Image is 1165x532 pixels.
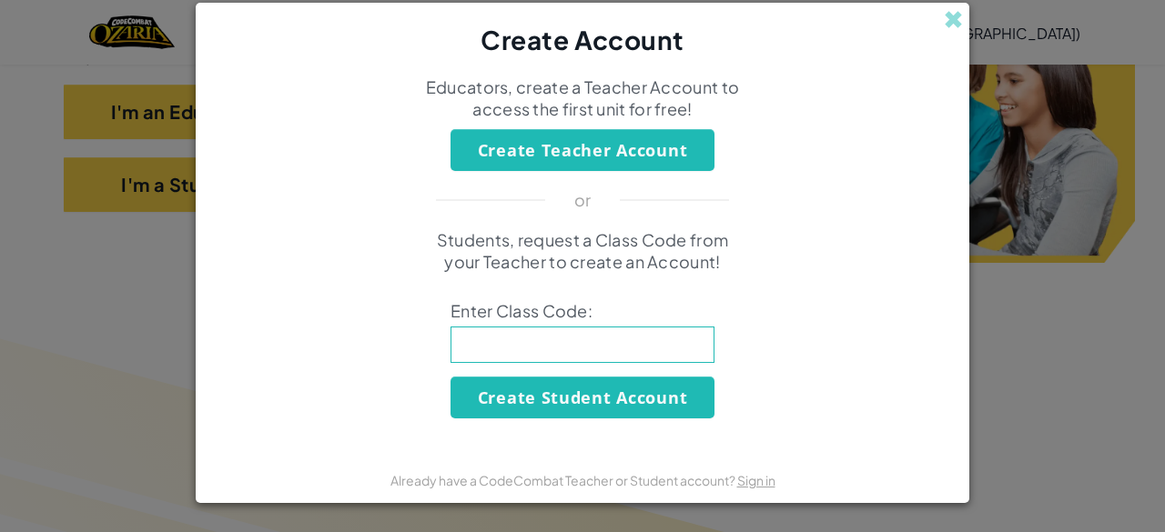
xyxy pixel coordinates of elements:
span: Enter Class Code: [451,300,714,322]
p: Students, request a Class Code from your Teacher to create an Account! [423,229,742,273]
p: Educators, create a Teacher Account to access the first unit for free! [423,76,742,120]
p: or [574,189,592,211]
button: Create Teacher Account [451,129,714,171]
button: Create Student Account [451,376,714,418]
a: Sign in [737,472,775,488]
span: Already have a CodeCombat Teacher or Student account? [390,472,737,488]
span: Create Account [481,24,684,55]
